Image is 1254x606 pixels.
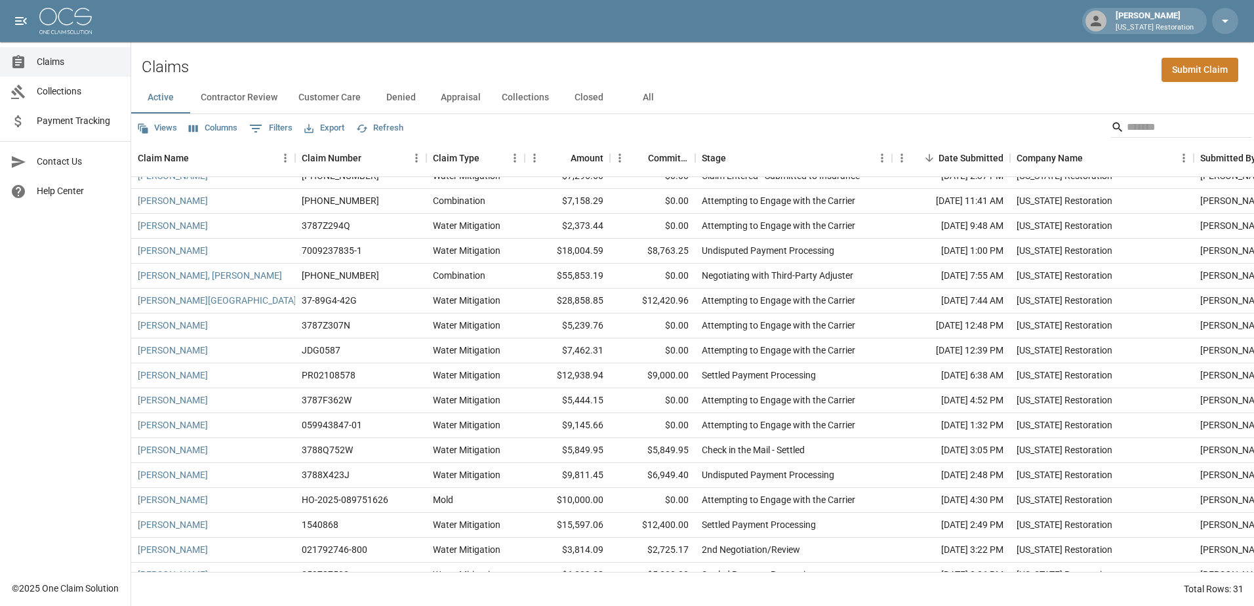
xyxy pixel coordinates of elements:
[610,388,695,413] div: $0.00
[433,140,479,176] div: Claim Type
[702,568,816,581] div: Settled Payment Processing
[892,140,1010,176] div: Date Submitted
[8,8,34,34] button: open drawer
[138,269,282,282] a: [PERSON_NAME], [PERSON_NAME]
[702,443,805,456] div: Check in the Mail - Settled
[892,463,1010,488] div: [DATE] 2:48 PM
[610,214,695,239] div: $0.00
[37,55,120,69] span: Claims
[702,269,853,282] div: Negotiating with Third-Party Adjuster
[302,319,350,332] div: 3787Z307N
[433,543,500,556] div: Water Mitigation
[302,140,361,176] div: Claim Number
[433,518,500,531] div: Water Mitigation
[1017,344,1112,357] div: Oregon Restoration
[302,543,367,556] div: 021792746-800
[552,149,571,167] button: Sort
[12,582,119,595] div: © 2025 One Claim Solution
[702,394,855,407] div: Attempting to Engage with the Carrier
[610,338,695,363] div: $0.00
[702,344,855,357] div: Attempting to Engage with the Carrier
[525,214,610,239] div: $2,373.44
[1111,117,1251,140] div: Search
[39,8,92,34] img: ocs-logo-white-transparent.png
[433,443,500,456] div: Water Mitigation
[1162,58,1238,82] a: Submit Claim
[426,140,525,176] div: Claim Type
[892,289,1010,313] div: [DATE] 7:44 AM
[702,369,816,382] div: Settled Payment Processing
[138,493,208,506] a: [PERSON_NAME]
[630,149,648,167] button: Sort
[702,543,800,556] div: 2nd Negotiation/Review
[186,118,241,138] button: Select columns
[525,313,610,338] div: $5,239.76
[525,140,610,176] div: Amount
[525,264,610,289] div: $55,853.19
[892,563,1010,588] div: [DATE] 2:26 PM
[138,244,208,257] a: [PERSON_NAME]
[302,244,362,257] div: 7009237835-1
[610,239,695,264] div: $8,763.25
[302,493,388,506] div: HO-2025-089751626
[302,468,350,481] div: 3788X423J
[1110,9,1199,33] div: [PERSON_NAME]
[302,194,379,207] div: 01-009-213172
[525,289,610,313] div: $28,858.85
[892,239,1010,264] div: [DATE] 1:00 PM
[702,493,855,506] div: Attempting to Engage with the Carrier
[433,194,485,207] div: Combination
[1174,148,1194,168] button: Menu
[288,82,371,113] button: Customer Care
[525,413,610,438] div: $9,145.66
[610,413,695,438] div: $0.00
[892,413,1010,438] div: [DATE] 1:32 PM
[1017,493,1112,506] div: Oregon Restoration
[353,118,407,138] button: Refresh
[142,58,189,77] h2: Claims
[1017,418,1112,432] div: Oregon Restoration
[702,319,855,332] div: Attempting to Engage with the Carrier
[1017,294,1112,307] div: Oregon Restoration
[430,82,491,113] button: Appraisal
[433,468,500,481] div: Water Mitigation
[610,264,695,289] div: $0.00
[1017,194,1112,207] div: Oregon Restoration
[892,338,1010,363] div: [DATE] 12:39 PM
[302,394,352,407] div: 3787F362W
[37,184,120,198] span: Help Center
[726,149,744,167] button: Sort
[190,82,288,113] button: Contractor Review
[433,394,500,407] div: Water Mitigation
[1083,149,1101,167] button: Sort
[702,194,855,207] div: Attempting to Engage with the Carrier
[571,140,603,176] div: Amount
[525,563,610,588] div: $6,309.38
[301,118,348,138] button: Export
[1017,568,1112,581] div: Oregon Restoration
[892,513,1010,538] div: [DATE] 2:49 PM
[37,85,120,98] span: Collections
[610,438,695,463] div: $5,849.95
[610,189,695,214] div: $0.00
[525,513,610,538] div: $15,597.06
[138,294,296,307] a: [PERSON_NAME][GEOGRAPHIC_DATA]
[1017,369,1112,382] div: Oregon Restoration
[302,568,349,581] div: 059787502
[138,344,208,357] a: [PERSON_NAME]
[491,82,559,113] button: Collections
[433,369,500,382] div: Water Mitigation
[433,294,500,307] div: Water Mitigation
[433,319,500,332] div: Water Mitigation
[892,313,1010,338] div: [DATE] 12:48 PM
[361,149,380,167] button: Sort
[138,319,208,332] a: [PERSON_NAME]
[1184,582,1244,596] div: Total Rows: 31
[1017,140,1083,176] div: Company Name
[246,118,296,139] button: Show filters
[702,294,855,307] div: Attempting to Engage with the Carrier
[433,493,453,506] div: Mold
[302,269,379,282] div: 01-009-116114
[407,148,426,168] button: Menu
[648,140,689,176] div: Committed Amount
